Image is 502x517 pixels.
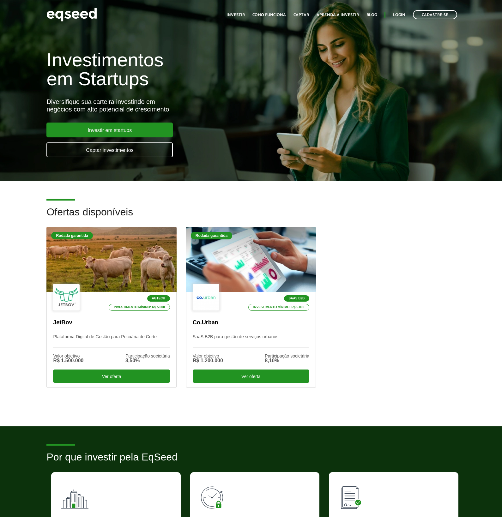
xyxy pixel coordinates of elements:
[191,232,232,239] div: Rodada garantida
[53,354,83,358] div: Valor objetivo
[393,13,405,17] a: Login
[252,13,286,17] a: Como funciona
[200,482,228,510] img: 90x90_tempo.svg
[125,358,170,363] div: 3,50%
[317,13,359,17] a: Aprenda a investir
[193,334,309,347] p: SaaS B2B para gestão de serviços urbanos
[109,304,170,311] p: Investimento mínimo: R$ 5.000
[284,295,310,302] p: SaaS B2B
[61,482,89,510] img: 90x90_fundos.svg
[293,13,309,17] a: Captar
[53,334,170,347] p: Plataforma Digital de Gestão para Pecuária de Corte
[53,358,83,363] div: R$ 1.500.000
[248,304,310,311] p: Investimento mínimo: R$ 5.000
[46,51,288,88] h1: Investimentos em Startups
[413,10,457,19] a: Cadastre-se
[265,358,309,363] div: 8,10%
[193,370,309,383] div: Ver oferta
[366,13,377,17] a: Blog
[46,6,97,23] img: EqSeed
[193,319,309,326] p: Co.Urban
[46,452,455,472] h2: Por que investir pela EqSeed
[125,354,170,358] div: Participação societária
[46,123,173,137] a: Investir em startups
[186,227,316,388] a: Rodada garantida SaaS B2B Investimento mínimo: R$ 5.000 Co.Urban SaaS B2B para gestão de serviços...
[53,319,170,326] p: JetBov
[53,370,170,383] div: Ver oferta
[46,98,288,113] div: Diversifique sua carteira investindo em negócios com alto potencial de crescimento
[193,354,223,358] div: Valor objetivo
[46,227,176,388] a: Rodada garantida Agtech Investimento mínimo: R$ 5.000 JetBov Plataforma Digital de Gestão para Pe...
[51,232,93,239] div: Rodada garantida
[338,482,367,510] img: 90x90_lista.svg
[193,358,223,363] div: R$ 1.200.000
[147,295,170,302] p: Agtech
[227,13,245,17] a: Investir
[46,207,455,227] h2: Ofertas disponíveis
[265,354,309,358] div: Participação societária
[46,142,173,157] a: Captar investimentos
